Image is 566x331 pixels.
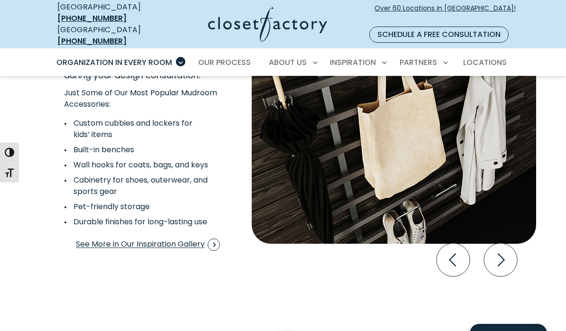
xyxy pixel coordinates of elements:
[76,239,220,251] span: See More in Our Inspiration Gallery
[480,239,521,280] button: Next slide
[269,57,307,68] span: About Us
[369,27,509,43] a: Schedule a Free Consultation
[64,118,210,140] li: Custom cubbies and lockers for kids’ items
[433,239,474,280] button: Previous slide
[374,3,516,23] span: Over 60 Locations in [GEOGRAPHIC_DATA]!
[64,175,210,197] li: Cabinetry for shoes, outerwear, and sports gear
[64,144,210,156] li: Built-in benches
[56,57,172,68] span: Organization in Every Room
[50,49,516,76] nav: Primary Menu
[57,13,127,24] a: [PHONE_NUMBER]
[198,57,251,68] span: Our Process
[64,87,240,110] p: Just Some of Our Most Popular Mudroom Accessories:
[208,7,327,42] img: Closet Factory Logo
[57,36,127,46] a: [PHONE_NUMBER]
[64,159,210,171] li: Wall hooks for coats, bags, and keys
[330,57,376,68] span: Inspiration
[400,57,437,68] span: Partners
[57,24,161,47] div: [GEOGRAPHIC_DATA]
[75,235,220,254] a: See More in Our Inspiration Gallery
[64,201,210,212] li: Pet-friendly storage
[463,57,507,68] span: Locations
[64,216,210,228] li: Durable finishes for long-lasting use
[57,1,161,24] div: [GEOGRAPHIC_DATA]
